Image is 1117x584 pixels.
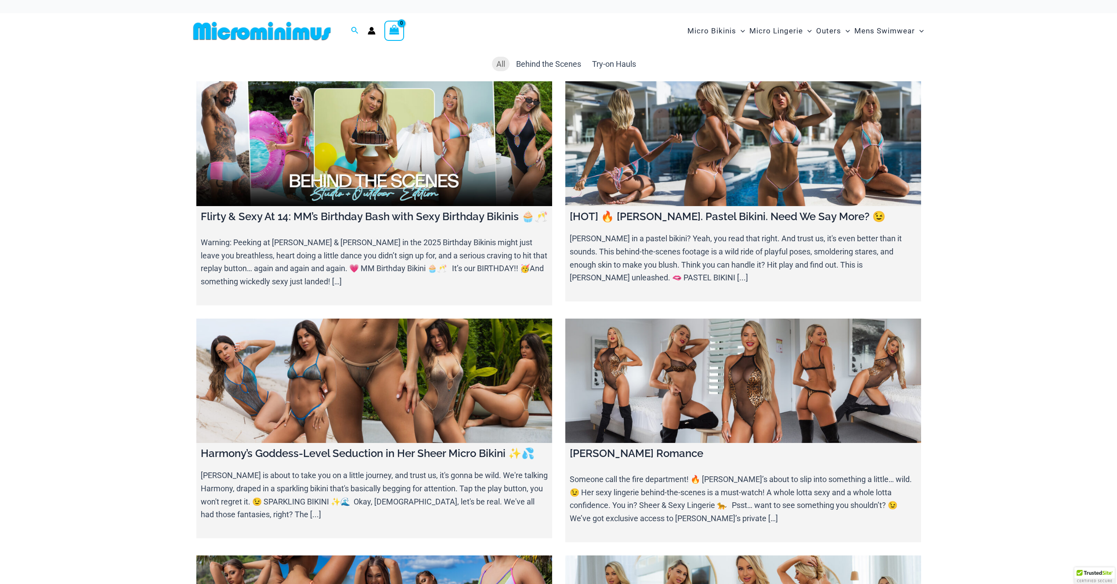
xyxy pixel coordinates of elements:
[570,473,917,525] p: Someone call the fire department! 🔥 [PERSON_NAME]’s about to slip into something a little… wild. ...
[816,20,841,42] span: Outers
[803,20,812,42] span: Menu Toggle
[570,447,917,460] h4: [PERSON_NAME] Romance
[852,18,926,44] a: Mens SwimwearMenu ToggleMenu Toggle
[368,27,376,35] a: Account icon link
[201,469,548,521] p: [PERSON_NAME] is about to take you on a little journey, and trust us, it's gonna be wild. We're t...
[854,20,915,42] span: Mens Swimwear
[565,81,921,206] a: [HOT] 🔥 Olivia. Pastel Bikini. Need We Say More? 😉
[201,236,548,288] p: Warning: Peeking at [PERSON_NAME] & [PERSON_NAME] in the 2025 Birthday Bikinis might just leave y...
[190,21,334,41] img: MM SHOP LOGO FLAT
[841,20,850,42] span: Menu Toggle
[687,20,736,42] span: Micro Bikinis
[814,18,852,44] a: OutersMenu ToggleMenu Toggle
[196,81,552,206] a: Flirty & Sexy At 14: MM’s Birthday Bash with Sexy Birthday Bikinis 🧁🥂
[749,20,803,42] span: Micro Lingerie
[592,59,636,69] span: Try-on Hauls
[196,319,552,443] a: Harmony’s Goddess-Level Seduction in Her Sheer Micro Bikini ✨💦
[201,447,548,460] h4: Harmony’s Goddess-Level Seduction in Her Sheer Micro Bikini ✨💦
[747,18,814,44] a: Micro LingerieMenu ToggleMenu Toggle
[570,232,917,284] p: [PERSON_NAME] in a pastel bikini? Yeah, you read that right. And trust us, it's even better than ...
[565,319,921,443] a: Ilana Savage Romance
[736,20,745,42] span: Menu Toggle
[201,210,548,223] h4: Flirty & Sexy At 14: MM’s Birthday Bash with Sexy Birthday Bikinis 🧁🥂
[496,59,505,69] span: All
[1074,567,1115,584] div: TrustedSite Certified
[684,16,928,46] nav: Site Navigation
[915,20,924,42] span: Menu Toggle
[570,210,917,223] h4: [HOT] 🔥 [PERSON_NAME]. Pastel Bikini. Need We Say More? 😉
[516,59,581,69] span: Behind the Scenes
[685,18,747,44] a: Micro BikinisMenu ToggleMenu Toggle
[351,25,359,36] a: Search icon link
[384,21,405,41] a: View Shopping Cart, empty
